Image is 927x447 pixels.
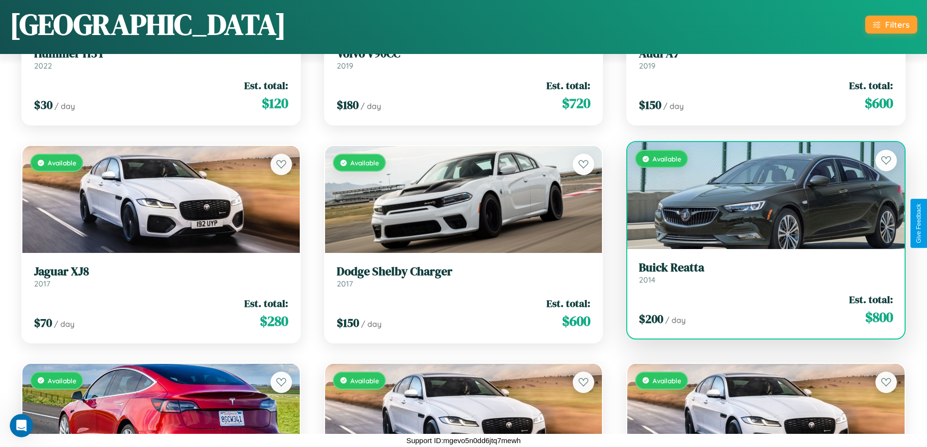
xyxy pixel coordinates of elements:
[406,434,521,447] p: Support ID: mgevo5n0dd6jtq7mewh
[337,61,353,71] span: 2019
[653,155,681,163] span: Available
[361,319,382,329] span: / day
[10,4,286,44] h1: [GEOGRAPHIC_DATA]
[361,101,381,111] span: / day
[337,265,591,288] a: Dodge Shelby Charger2017
[337,265,591,279] h3: Dodge Shelby Charger
[663,101,684,111] span: / day
[337,279,353,288] span: 2017
[639,311,663,327] span: $ 200
[244,296,288,310] span: Est. total:
[562,93,590,113] span: $ 720
[865,93,893,113] span: $ 600
[34,47,288,61] h3: Hummer H3T
[639,97,661,113] span: $ 150
[350,376,379,385] span: Available
[350,159,379,167] span: Available
[34,97,53,113] span: $ 30
[262,93,288,113] span: $ 120
[546,296,590,310] span: Est. total:
[639,261,893,285] a: Buick Reatta2014
[562,311,590,331] span: $ 600
[337,97,359,113] span: $ 180
[55,101,75,111] span: / day
[48,159,76,167] span: Available
[849,78,893,92] span: Est. total:
[653,376,681,385] span: Available
[10,414,33,437] iframe: Intercom live chat
[915,204,922,243] div: Give Feedback
[337,47,591,71] a: Volvo V90CC2019
[639,47,893,71] a: Audi A72019
[34,315,52,331] span: $ 70
[34,265,288,279] h3: Jaguar XJ8
[885,19,909,30] div: Filters
[244,78,288,92] span: Est. total:
[54,319,74,329] span: / day
[34,61,52,71] span: 2022
[865,307,893,327] span: $ 800
[34,265,288,288] a: Jaguar XJ82017
[639,261,893,275] h3: Buick Reatta
[665,315,686,325] span: / day
[639,47,893,61] h3: Audi A7
[260,311,288,331] span: $ 280
[849,292,893,306] span: Est. total:
[865,16,917,34] button: Filters
[337,315,359,331] span: $ 150
[639,275,655,285] span: 2014
[337,47,591,61] h3: Volvo V90CC
[639,61,655,71] span: 2019
[546,78,590,92] span: Est. total:
[34,47,288,71] a: Hummer H3T2022
[34,279,50,288] span: 2017
[48,376,76,385] span: Available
